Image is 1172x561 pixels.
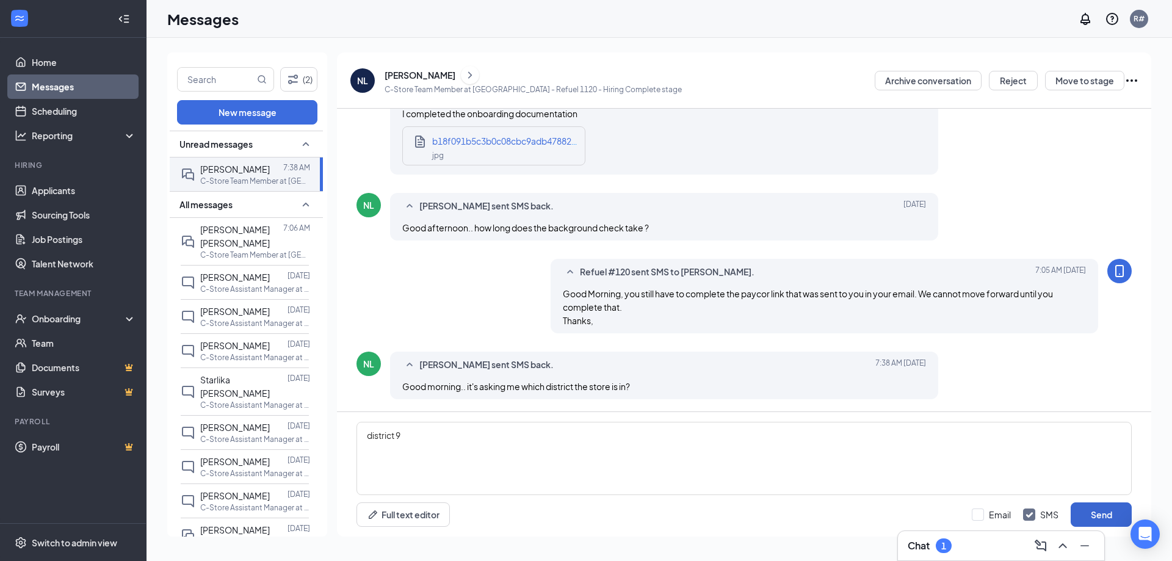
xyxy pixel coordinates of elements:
[181,460,195,474] svg: ChatInactive
[363,358,374,370] div: NL
[1078,12,1093,26] svg: Notifications
[283,223,310,233] p: 7:06 AM
[385,69,455,81] div: [PERSON_NAME]
[200,468,310,479] p: C-Store Assistant Manager at [GEOGRAPHIC_DATA] - Refuel 1120
[32,435,136,459] a: PayrollCrown
[200,422,270,433] span: [PERSON_NAME]
[385,84,682,95] p: C-Store Team Member at [GEOGRAPHIC_DATA] - Refuel 1120 - Hiring Complete stage
[563,288,1053,326] span: Good Morning, you still have to complete the paycor link that was sent to you in your email. We c...
[200,318,310,328] p: C-Store Assistant Manager at [GEOGRAPHIC_DATA] - Refuel 1120
[167,9,239,29] h1: Messages
[200,490,270,501] span: [PERSON_NAME]
[200,400,310,410] p: C-Store Assistant Manager at [GEOGRAPHIC_DATA] - Refuel 1120
[32,203,136,227] a: Sourcing Tools
[200,224,270,248] span: [PERSON_NAME] [PERSON_NAME]
[32,129,137,142] div: Reporting
[280,67,317,92] button: Filter (2)
[413,134,579,157] a: Documentb18f091b5c3b0c08cbc9adb47882aa29.jpgjpg
[367,509,379,521] svg: Pen
[181,234,195,249] svg: DoubleChat
[1130,519,1160,549] div: Open Intercom Messenger
[32,50,136,74] a: Home
[200,164,270,175] span: [PERSON_NAME]
[288,305,310,315] p: [DATE]
[181,494,195,509] svg: ChatInactive
[1077,538,1092,553] svg: Minimize
[178,68,255,91] input: Search
[181,385,195,399] svg: ChatInactive
[257,74,267,84] svg: MagnifyingGlass
[419,199,554,214] span: [PERSON_NAME] sent SMS back.
[413,134,427,149] svg: Document
[181,344,195,358] svg: ChatInactive
[32,178,136,203] a: Applicants
[1033,538,1048,553] svg: ComposeMessage
[200,502,310,513] p: C-Store Assistant Manager at [GEOGRAPHIC_DATA] - Refuel 1120
[32,74,136,99] a: Messages
[118,13,130,25] svg: Collapse
[200,524,270,535] span: [PERSON_NAME]
[1071,502,1132,527] button: Send
[32,99,136,123] a: Scheduling
[402,381,630,392] span: Good morning.. it's asking me which district the store is in?
[288,421,310,431] p: [DATE]
[464,68,476,82] svg: ChevronRight
[1105,12,1120,26] svg: QuestionInfo
[32,355,136,380] a: DocumentsCrown
[181,528,195,543] svg: DoubleChat
[298,197,313,212] svg: SmallChevronUp
[15,313,27,325] svg: UserCheck
[363,199,374,211] div: NL
[200,374,270,399] span: Starlika [PERSON_NAME]
[288,489,310,499] p: [DATE]
[875,358,926,372] span: [DATE] 7:38 AM
[288,373,310,383] p: [DATE]
[356,502,450,527] button: Full text editorPen
[908,539,930,552] h3: Chat
[181,425,195,440] svg: ChatInactive
[15,537,27,549] svg: Settings
[288,270,310,281] p: [DATE]
[1031,536,1051,556] button: ComposeMessage
[1075,536,1094,556] button: Minimize
[1045,71,1124,90] button: Move to stage
[13,12,26,24] svg: WorkstreamLogo
[200,250,310,260] p: C-Store Team Member at [GEOGRAPHIC_DATA] - Refuel 1120
[356,422,1132,495] textarea: district 9
[200,456,270,467] span: [PERSON_NAME]
[298,137,313,151] svg: SmallChevronUp
[200,352,310,363] p: C-Store Assistant Manager at [GEOGRAPHIC_DATA] - Refuel 1120
[1112,264,1127,278] svg: MobileSms
[15,288,134,299] div: Team Management
[1053,536,1073,556] button: ChevronUp
[177,100,317,125] button: New message
[32,313,126,325] div: Onboarding
[1124,73,1139,88] svg: Ellipses
[200,340,270,351] span: [PERSON_NAME]
[1055,538,1070,553] svg: ChevronUp
[15,129,27,142] svg: Analysis
[179,138,253,150] span: Unread messages
[200,272,270,283] span: [PERSON_NAME]
[200,176,310,186] p: C-Store Team Member at [GEOGRAPHIC_DATA] - Refuel 1120
[402,108,577,119] span: I completed the onboarding documentation
[32,227,136,252] a: Job Postings
[288,523,310,534] p: [DATE]
[402,358,417,372] svg: SmallChevronUp
[1035,265,1086,280] span: [DATE] 7:05 AM
[32,380,136,404] a: SurveysCrown
[200,306,270,317] span: [PERSON_NAME]
[286,72,300,87] svg: Filter
[283,162,310,173] p: 7:38 AM
[32,252,136,276] a: Talent Network
[288,455,310,465] p: [DATE]
[181,167,195,182] svg: DoubleChat
[179,198,233,211] span: All messages
[903,199,926,214] span: [DATE]
[563,265,577,280] svg: SmallChevronUp
[989,71,1038,90] button: Reject
[288,339,310,349] p: [DATE]
[15,160,134,170] div: Hiring
[432,151,444,160] span: jpg
[200,284,310,294] p: C-Store Assistant Manager at [GEOGRAPHIC_DATA] - Refuel 1120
